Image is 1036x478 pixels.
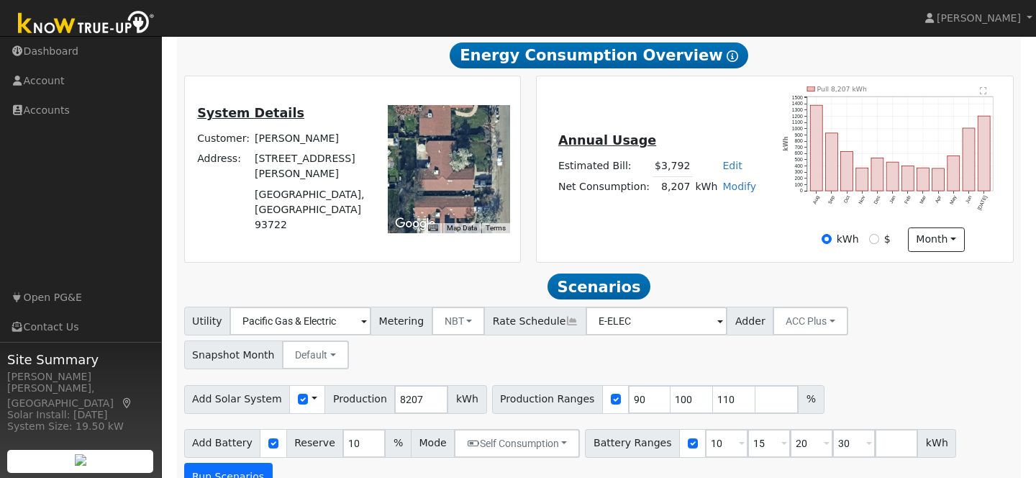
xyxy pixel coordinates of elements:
span: Site Summary [7,350,154,369]
span: Reserve [286,429,344,458]
text: [DATE] [977,195,989,212]
rect: onclick="" [963,128,975,191]
td: Net Consumption: [555,176,652,197]
span: % [385,429,411,458]
text: 800 [794,138,803,143]
rect: onclick="" [917,168,930,191]
div: [PERSON_NAME] [7,369,154,384]
text: 1000 [792,126,803,131]
a: Modify [722,181,756,192]
button: Default [282,341,349,369]
text: Pull 8,207 kWh [817,85,867,93]
span: kWh [447,385,486,414]
text: 100 [794,182,803,187]
text: May [949,194,958,206]
input: Select a Utility [230,307,371,335]
a: Terms [486,224,506,232]
rect: onclick="" [810,105,822,191]
text: 300 [794,170,803,175]
span: Production Ranges [492,385,603,414]
text: Mar [919,194,927,204]
img: Know True-Up [11,8,162,40]
input: Select a Rate Schedule [586,307,727,335]
rect: onclick="" [886,162,899,191]
text: Apr [935,194,943,204]
text:  [980,86,987,95]
td: [GEOGRAPHIC_DATA], [GEOGRAPHIC_DATA] 93722 [253,184,373,235]
td: [STREET_ADDRESS][PERSON_NAME] [253,149,373,184]
button: Keyboard shortcuts [428,223,438,233]
text: 1400 [792,102,803,107]
td: Customer: [195,129,253,149]
span: Adder [727,307,773,335]
span: Add Battery [184,429,261,458]
text: 1500 [792,95,803,100]
text: 0 [800,188,803,193]
button: month [908,227,965,252]
rect: onclick="" [932,168,945,191]
span: Scenarios [547,274,650,299]
i: Show Help [727,50,738,62]
text: 400 [794,163,803,168]
rect: onclick="" [871,158,883,191]
text: kWh [782,137,789,151]
td: 8,207 [653,176,693,197]
td: Address: [195,149,253,184]
span: Mode [411,429,455,458]
span: Energy Consumption Overview [450,42,748,68]
span: kWh [917,429,956,458]
text: 500 [794,157,803,162]
text: 200 [794,176,803,181]
u: System Details [197,106,304,120]
img: retrieve [75,454,86,466]
rect: onclick="" [841,152,853,191]
text: Jan [889,195,896,204]
text: Aug [812,195,820,206]
span: Battery Ranges [585,429,680,458]
td: $3,792 [653,156,693,177]
div: [PERSON_NAME], [GEOGRAPHIC_DATA] [7,381,154,411]
text: Jun [965,195,973,204]
span: % [798,385,824,414]
span: [PERSON_NAME] [937,12,1021,24]
td: kWh [693,176,720,197]
rect: onclick="" [978,116,990,191]
button: NBT [432,307,486,335]
u: Annual Usage [558,133,656,148]
button: Map Data [447,223,477,233]
text: 700 [794,145,803,150]
rect: onclick="" [825,133,837,191]
a: Map [121,397,134,409]
input: kWh [822,234,832,244]
a: Edit [722,160,742,171]
a: Open this area in Google Maps (opens a new window) [391,215,439,233]
text: 1200 [792,114,803,119]
text: 1300 [792,107,803,112]
label: $ [884,232,891,247]
img: Google [391,215,439,233]
button: Self Consumption [454,429,580,458]
text: Dec [873,194,881,204]
div: System Size: 19.50 kW [7,419,154,434]
td: [PERSON_NAME] [253,129,373,149]
text: 600 [794,151,803,156]
rect: onclick="" [901,166,914,191]
span: Production [324,385,395,414]
button: ACC Plus [773,307,848,335]
div: Solar Install: [DATE] [7,407,154,423]
text: 900 [794,132,803,137]
text: Feb [904,195,912,205]
text: Oct [842,195,850,204]
span: Utility [184,307,231,335]
span: Rate Schedule [484,307,586,335]
label: kWh [837,232,859,247]
rect: onclick="" [948,156,960,191]
span: Add Solar System [184,385,291,414]
span: Metering [371,307,432,335]
text: Sep [827,195,835,206]
rect: onclick="" [856,168,868,191]
span: Snapshot Month [184,341,283,369]
td: Estimated Bill: [555,156,652,177]
input: $ [869,234,879,244]
text: Nov [858,194,866,204]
